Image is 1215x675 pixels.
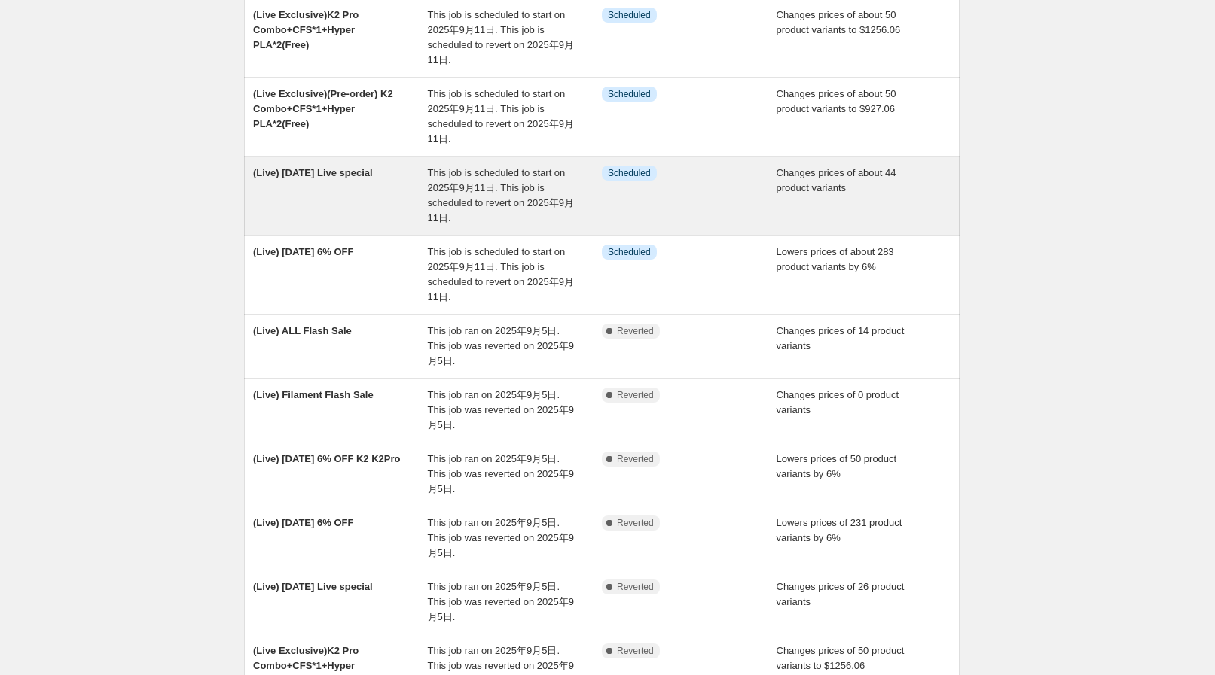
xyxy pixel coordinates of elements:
[428,88,574,144] span: This job is scheduled to start on 2025年9月11日. This job is scheduled to revert on 2025年9月11日.
[428,581,574,622] span: This job ran on 2025年9月5日. This job was reverted on 2025年9月5日.
[428,517,574,558] span: This job ran on 2025年9月5日. This job was reverted on 2025年9月5日.
[428,246,574,303] span: This job is scheduled to start on 2025年9月11日. This job is scheduled to revert on 2025年9月11日.
[617,517,654,529] span: Reverted
[608,9,651,21] span: Scheduled
[608,167,651,179] span: Scheduled
[428,453,574,494] span: This job ran on 2025年9月5日. This job was reverted on 2025年9月5日.
[617,389,654,401] span: Reverted
[617,645,654,657] span: Reverted
[617,581,654,593] span: Reverted
[253,581,373,592] span: (Live) [DATE] Live special
[608,246,651,258] span: Scheduled
[777,246,894,272] span: Lowers prices of about 283 product variants by 6%
[428,325,574,366] span: This job ran on 2025年9月5日. This job was reverted on 2025年9月5日.
[253,453,401,464] span: (Live) [DATE] 6% OFF K2 K2Pro
[777,645,905,671] span: Changes prices of 50 product variants to $1256.06
[617,325,654,337] span: Reverted
[428,389,574,430] span: This job ran on 2025年9月5日. This job was reverted on 2025年9月5日.
[777,167,896,193] span: Changes prices of about 44 product variants
[777,9,901,35] span: Changes prices of about 50 product variants to $1256.06
[428,167,574,223] span: This job is scheduled to start on 2025年9月11日. This job is scheduled to revert on 2025年9月11日.
[777,453,897,479] span: Lowers prices of 50 product variants by 6%
[777,517,902,543] span: Lowers prices of 231 product variants by 6%
[253,9,359,50] span: (Live Exclusive)K2 Pro Combo+CFS*1+Hyper PLA*2(Free)
[608,88,651,100] span: Scheduled
[777,325,905,351] span: Changes prices of 14 product variants
[253,246,353,257] span: (Live) [DATE] 6% OFF
[253,325,352,336] span: (Live) ALL Flash Sale
[253,167,373,178] span: (Live) [DATE] Live special
[777,88,896,114] span: Changes prices of about 50 product variants to $927.06
[253,517,353,528] span: (Live) [DATE] 6% OFF
[777,581,905,607] span: Changes prices of 26 product variants
[253,389,374,400] span: (Live) Filament Flash Sale
[253,88,393,129] span: (Live Exclusive)(Pre-order) K2 Combo+CFS*1+Hyper PLA*2(Free)
[428,9,574,65] span: This job is scheduled to start on 2025年9月11日. This job is scheduled to revert on 2025年9月11日.
[617,453,654,465] span: Reverted
[777,389,899,415] span: Changes prices of 0 product variants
